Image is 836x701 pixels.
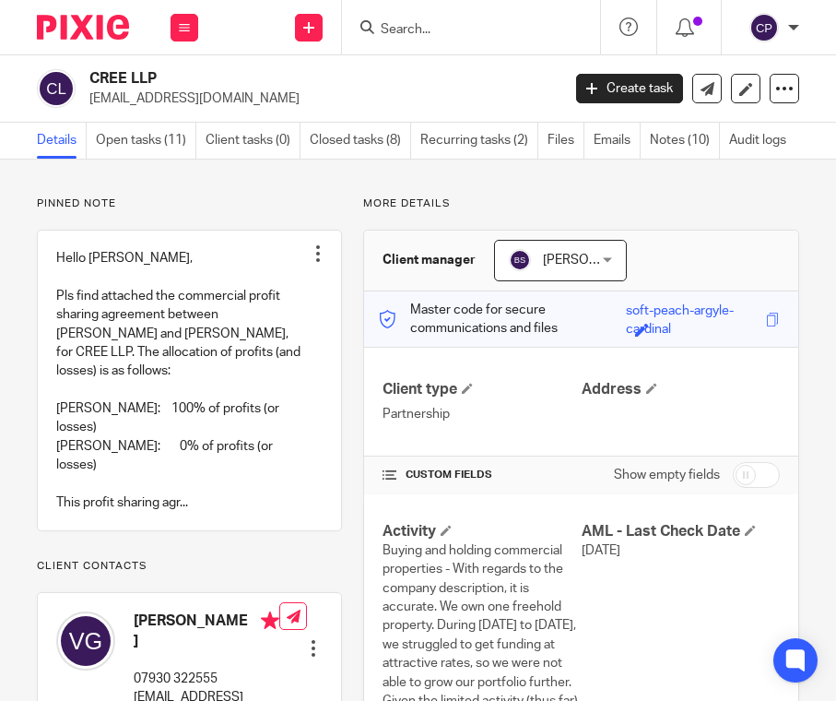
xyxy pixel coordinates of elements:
[383,522,581,541] h4: Activity
[594,123,641,159] a: Emails
[383,468,581,482] h4: CUSTOM FIELDS
[89,69,456,89] h2: CREE LLP
[576,74,683,103] a: Create task
[134,612,279,651] h4: [PERSON_NAME]
[582,380,780,399] h4: Address
[37,69,76,108] img: svg%3E
[729,123,795,159] a: Audit logs
[614,466,720,484] label: Show empty fields
[261,612,279,630] i: Primary
[383,380,581,399] h4: Client type
[56,612,115,671] img: svg%3E
[749,13,779,42] img: svg%3E
[383,251,476,269] h3: Client manager
[89,89,548,108] p: [EMAIL_ADDRESS][DOMAIN_NAME]
[582,522,780,541] h4: AML - Last Check Date
[37,196,342,211] p: Pinned note
[206,123,300,159] a: Client tasks (0)
[379,22,545,39] input: Search
[543,254,644,267] span: [PERSON_NAME]
[134,670,279,688] p: 07930 322555
[383,405,581,423] p: Partnership
[626,302,761,323] div: soft-peach-argyle-cardinal
[96,123,196,159] a: Open tasks (11)
[37,559,342,574] p: Client contacts
[37,123,87,159] a: Details
[420,123,538,159] a: Recurring tasks (2)
[509,249,531,271] img: svg%3E
[650,123,720,159] a: Notes (10)
[37,15,129,40] img: Pixie
[363,196,799,211] p: More details
[582,544,620,557] span: [DATE]
[548,123,584,159] a: Files
[310,123,411,159] a: Closed tasks (8)
[378,301,626,339] p: Master code for secure communications and files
